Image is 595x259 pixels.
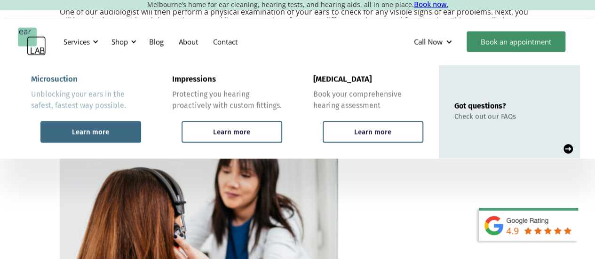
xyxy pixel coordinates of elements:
[31,75,78,84] div: Microsuction
[171,28,206,55] a: About
[172,89,282,111] div: Protecting you hearing proactively with custom fittings.
[72,128,109,136] div: Learn more
[157,65,298,158] a: ImpressionsProtecting you hearing proactively with custom fittings.Learn more
[354,128,391,136] div: Learn more
[313,75,372,84] div: [MEDICAL_DATA]
[18,28,46,56] a: home
[31,89,141,111] div: Unblocking your ears in the safest, fastest way possible.
[213,128,250,136] div: Learn more
[142,28,171,55] a: Blog
[58,28,101,56] div: Services
[111,37,128,47] div: Shop
[172,75,216,84] div: Impressions
[439,65,580,158] a: Got questions?Check out our FAQs
[406,28,462,56] div: Call Now
[454,102,516,110] div: Got questions?
[454,112,516,121] div: Check out our FAQs
[467,31,565,52] a: Book an appointment
[206,28,245,55] a: Contact
[16,65,157,158] a: MicrosuctionUnblocking your ears in the safest, fastest way possible.Learn more
[298,65,439,158] a: [MEDICAL_DATA]Book your comprehensive hearing assessmentLearn more
[106,28,139,56] div: Shop
[63,37,90,47] div: Services
[414,37,443,47] div: Call Now
[313,89,423,111] div: Book your comprehensive hearing assessment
